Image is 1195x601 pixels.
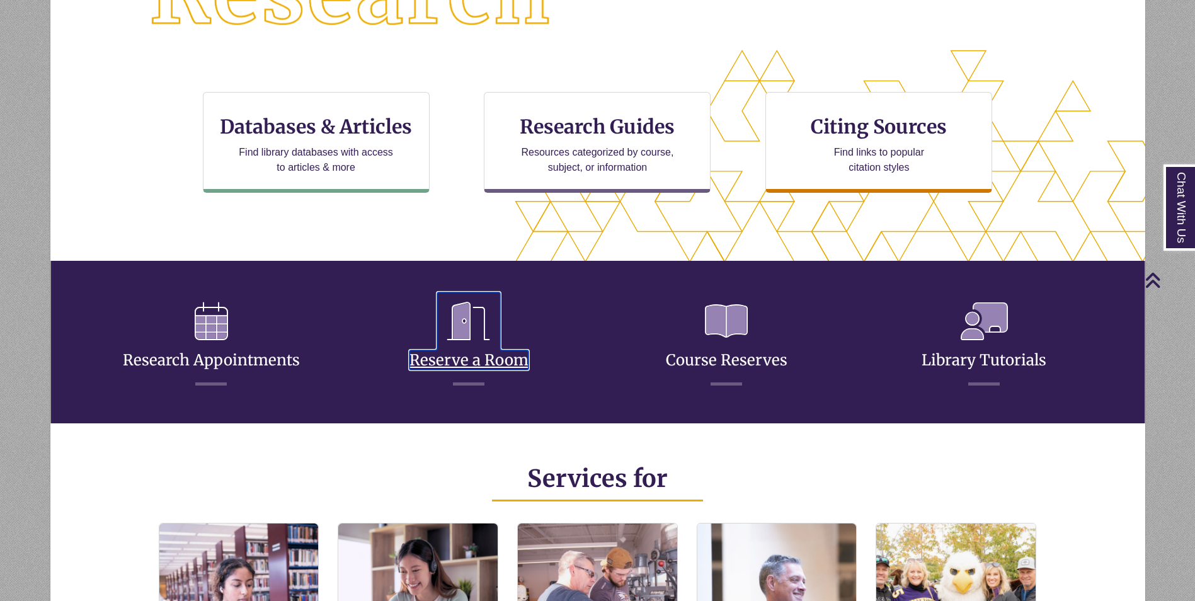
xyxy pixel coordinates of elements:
h3: Citing Sources [803,115,956,139]
a: Course Reserves [666,320,787,370]
p: Resources categorized by course, subject, or information [515,145,680,175]
a: Citing Sources Find links to popular citation styles [765,92,992,193]
a: Databases & Articles Find library databases with access to articles & more [203,92,430,193]
a: Library Tutorials [922,320,1046,370]
p: Find library databases with access to articles & more [234,145,398,175]
a: Research Guides Resources categorized by course, subject, or information [484,92,711,193]
a: Research Appointments [123,320,300,370]
a: Reserve a Room [409,320,529,370]
h3: Databases & Articles [214,115,419,139]
h3: Research Guides [495,115,700,139]
span: Services for [527,464,668,493]
a: Back to Top [1145,272,1192,289]
p: Find links to popular citation styles [818,145,941,175]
